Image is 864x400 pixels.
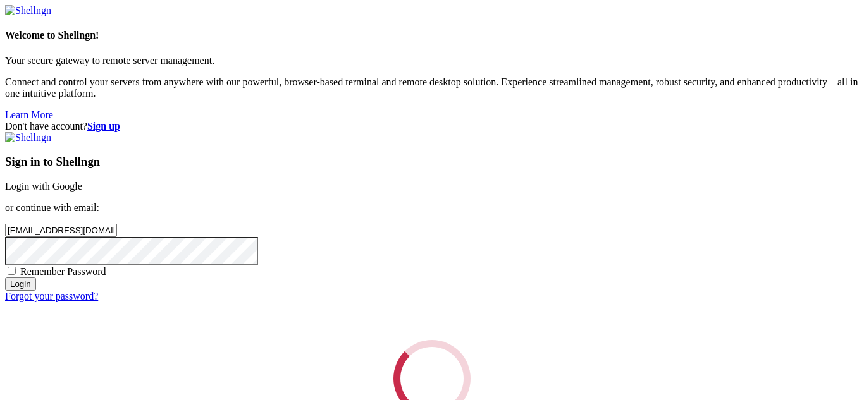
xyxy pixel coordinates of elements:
[5,132,51,143] img: Shellngn
[5,121,859,132] div: Don't have account?
[5,202,859,214] p: or continue with email:
[5,291,98,301] a: Forgot your password?
[5,5,51,16] img: Shellngn
[8,267,16,275] input: Remember Password
[20,266,106,277] span: Remember Password
[5,30,859,41] h4: Welcome to Shellngn!
[5,55,859,66] p: Your secure gateway to remote server management.
[5,181,82,191] a: Login with Google
[5,76,859,99] p: Connect and control your servers from anywhere with our powerful, browser-based terminal and remo...
[5,224,117,237] input: Email address
[5,109,53,120] a: Learn More
[5,277,36,291] input: Login
[87,121,120,131] a: Sign up
[5,155,859,169] h3: Sign in to Shellngn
